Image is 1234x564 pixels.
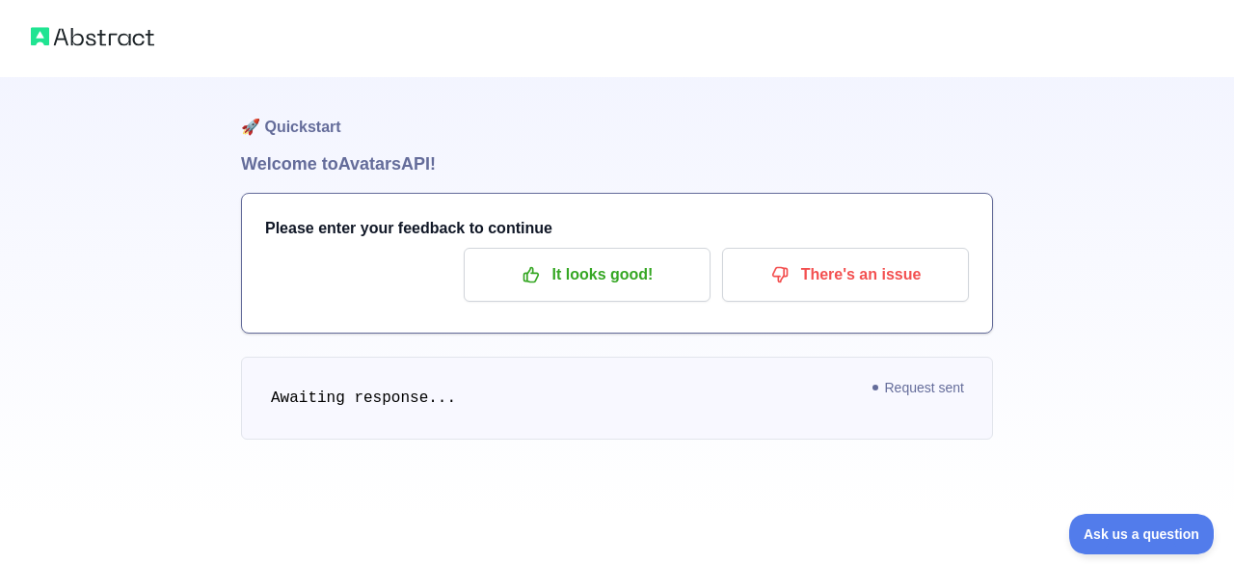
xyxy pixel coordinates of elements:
span: Request sent [864,376,975,399]
h1: Welcome to Avatars API! [241,150,993,177]
h1: 🚀 Quickstart [241,77,993,150]
img: Abstract logo [31,23,154,50]
button: It looks good! [464,248,711,302]
h3: Please enter your feedback to continue [265,217,969,240]
p: It looks good! [478,258,696,291]
button: There's an issue [722,248,969,302]
span: Awaiting response... [271,389,456,407]
p: There's an issue [737,258,954,291]
iframe: Toggle Customer Support [1069,514,1215,554]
